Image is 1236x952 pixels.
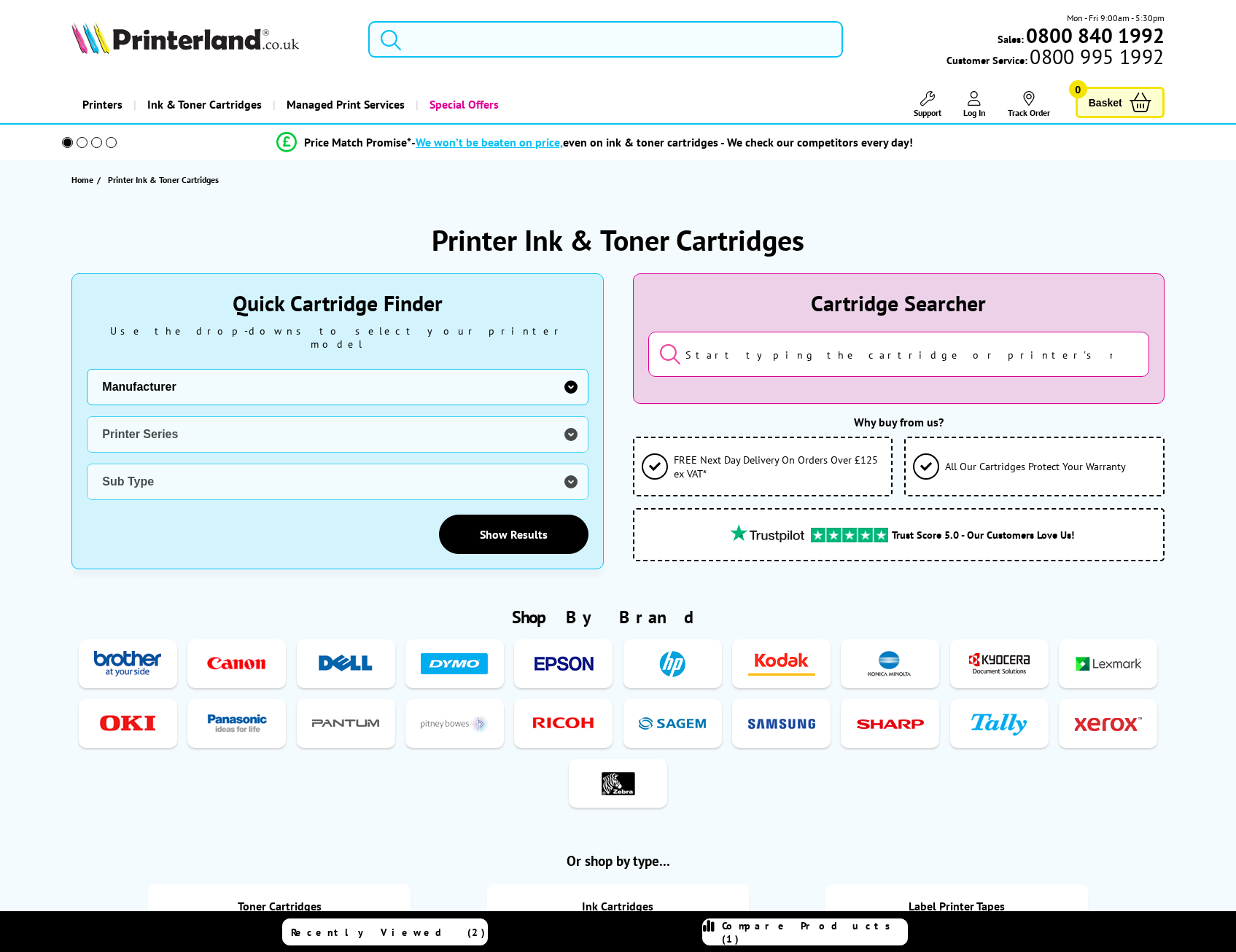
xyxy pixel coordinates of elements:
[416,86,510,123] a: Special Offers
[133,86,273,123] a: Ink & Toner Cartridges
[1008,91,1050,118] a: Track Order
[1069,80,1087,98] span: 0
[1076,87,1165,118] a: Basket 0
[639,650,706,677] img: HP
[530,650,597,677] img: Epson
[87,289,588,317] div: Quick Cartridge Finder
[639,710,706,737] img: Sagem
[963,91,986,118] a: Log In
[945,459,1126,473] span: All Our Cartridges Protect Your Warranty
[702,918,908,945] a: Compare Products (1)
[914,107,941,118] span: Support
[748,710,815,737] img: Samsung
[147,86,262,123] span: Ink & Toner Cartridges
[71,86,133,123] a: Printers
[421,710,488,737] img: Pitney Bowes
[998,32,1024,46] span: Sales:
[432,221,804,259] h1: Printer Ink & Toner Cartridges
[71,22,299,54] img: Printerland Logo
[421,650,488,677] img: Dymo
[312,650,379,677] img: Dell
[582,899,653,913] a: Ink Cartridges
[71,851,1164,870] h2: Or shop by type...
[203,650,271,677] img: Canon
[965,710,1033,737] img: Tally
[1024,28,1165,42] a: 0800 840 1992
[914,91,941,118] a: Support
[963,107,986,118] span: Log In
[1026,22,1165,49] b: 0800 840 1992
[1075,710,1142,737] img: Xerox
[94,710,161,737] img: OKI
[1067,11,1165,25] span: Mon - Fri 9:00am - 5:30pm
[71,606,1164,628] h2: Shop By Brand
[304,135,411,149] span: Price Match Promise*
[965,650,1033,677] img: Kyocera
[312,710,379,737] img: Pantum
[857,650,924,677] img: Konica Minolta
[674,453,885,480] span: FREE Next Day Delivery On Orders Over £125 ex VAT*
[1075,650,1142,677] img: Lexmark
[273,86,416,123] a: Managed Print Services
[411,135,913,149] div: - even on ink & toner cartridges - We check our competitors every day!
[108,174,219,185] span: Printer Ink & Toner Cartridges
[1027,50,1164,63] span: 0800 995 1992
[87,324,588,351] div: Use the drop-downs to select your printer model
[439,515,588,554] a: Show Results
[857,710,924,737] img: Sharp
[282,918,488,945] a: Recently Viewed (2)
[811,528,888,542] img: trustpilot rating
[947,50,1164,67] span: Customer Service:
[648,332,1149,377] input: Start typing the cartridge or printer's name...
[748,650,815,677] img: Kodak
[530,710,597,737] img: Ricoh
[71,22,350,57] a: Printerland Logo
[722,919,907,945] span: Compare Products (1)
[633,415,1165,429] div: Why buy from us?
[585,770,652,797] img: Zebra
[909,899,1005,913] a: Label Printer Tapes
[71,172,97,187] a: Home
[203,710,271,737] img: Panasonic
[648,289,1149,317] div: Cartridge Searcher
[42,130,1148,155] li: modal_Promise
[1089,93,1122,112] span: Basket
[94,650,161,677] img: Brother
[892,528,1074,542] span: Trust Score 5.0 - Our Customers Love Us!
[238,899,322,913] a: Toner Cartridges
[291,926,486,939] span: Recently Viewed (2)
[723,524,811,542] img: trustpilot rating
[416,135,563,149] span: We won’t be beaten on price,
